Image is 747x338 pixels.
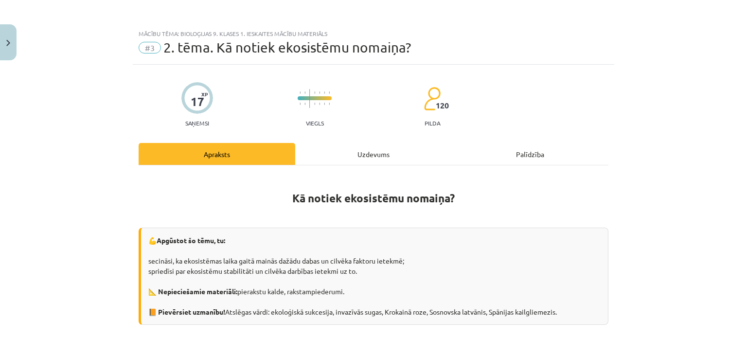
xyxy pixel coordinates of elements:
[304,103,305,105] img: icon-short-line-57e1e144782c952c97e751825c79c345078a6d821885a25fce030b3d8c18986b.svg
[306,120,324,126] p: Viegls
[148,287,237,296] b: 📐 Nepieciešamie materiāli:
[324,91,325,94] img: icon-short-line-57e1e144782c952c97e751825c79c345078a6d821885a25fce030b3d8c18986b.svg
[329,103,330,105] img: icon-short-line-57e1e144782c952c97e751825c79c345078a6d821885a25fce030b3d8c18986b.svg
[139,30,608,37] div: Mācību tēma: Bioloģijas 9. klases 1. ieskaites mācību materiāls
[139,228,608,325] div: 💪 secināsi, ka ekosistēmas laika gaitā mainās dažādu dabas un cilvēka faktoru ietekmē; spriedīsi ...
[424,87,441,111] img: students-c634bb4e5e11cddfef0936a35e636f08e4e9abd3cc4e673bd6f9a4125e45ecb1.svg
[181,120,213,126] p: Saņemsi
[425,120,440,126] p: pilda
[191,95,204,108] div: 17
[314,91,315,94] img: icon-short-line-57e1e144782c952c97e751825c79c345078a6d821885a25fce030b3d8c18986b.svg
[157,236,225,245] strong: Apgūstot šo tēmu, tu:
[436,101,449,110] span: 120
[163,39,411,55] span: 2. tēma. Kā notiek ekosistēmu nomaiņa?
[292,191,455,205] strong: Kā notiek ekosistēmu nomaiņa?
[139,42,161,53] span: #3
[314,103,315,105] img: icon-short-line-57e1e144782c952c97e751825c79c345078a6d821885a25fce030b3d8c18986b.svg
[295,143,452,165] div: Uzdevums
[452,143,608,165] div: Palīdzība
[319,91,320,94] img: icon-short-line-57e1e144782c952c97e751825c79c345078a6d821885a25fce030b3d8c18986b.svg
[309,89,310,108] img: icon-long-line-d9ea69661e0d244f92f715978eff75569469978d946b2353a9bb055b3ed8787d.svg
[329,91,330,94] img: icon-short-line-57e1e144782c952c97e751825c79c345078a6d821885a25fce030b3d8c18986b.svg
[300,103,301,105] img: icon-short-line-57e1e144782c952c97e751825c79c345078a6d821885a25fce030b3d8c18986b.svg
[139,143,295,165] div: Apraksts
[304,91,305,94] img: icon-short-line-57e1e144782c952c97e751825c79c345078a6d821885a25fce030b3d8c18986b.svg
[201,91,208,97] span: XP
[319,103,320,105] img: icon-short-line-57e1e144782c952c97e751825c79c345078a6d821885a25fce030b3d8c18986b.svg
[6,40,10,46] img: icon-close-lesson-0947bae3869378f0d4975bcd49f059093ad1ed9edebbc8119c70593378902aed.svg
[148,307,225,316] b: 📙 Pievērsiet uzmanību!
[300,91,301,94] img: icon-short-line-57e1e144782c952c97e751825c79c345078a6d821885a25fce030b3d8c18986b.svg
[324,103,325,105] img: icon-short-line-57e1e144782c952c97e751825c79c345078a6d821885a25fce030b3d8c18986b.svg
